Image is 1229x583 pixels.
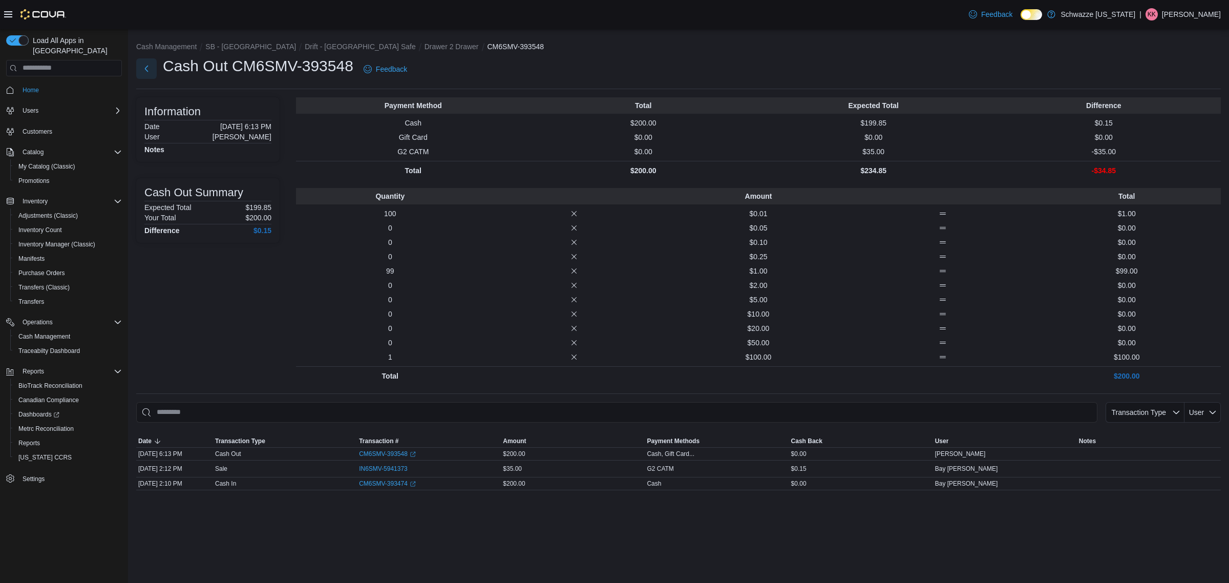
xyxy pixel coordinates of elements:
[14,281,74,294] a: Transfers (Classic)
[1148,8,1156,20] span: KK
[18,283,70,291] span: Transfers (Classic)
[410,481,416,487] svg: External link
[668,309,849,319] p: $10.00
[14,394,83,406] a: Canadian Compliance
[503,480,525,488] span: $200.00
[10,159,126,174] button: My Catalog (Classic)
[138,437,152,445] span: Date
[18,162,75,171] span: My Catalog (Classic)
[791,465,807,473] span: $0.15
[10,436,126,450] button: Reports
[531,118,757,128] p: $200.00
[14,175,54,187] a: Promotions
[300,266,480,276] p: 99
[760,147,987,157] p: $35.00
[220,122,271,131] p: [DATE] 6:13 PM
[503,437,526,445] span: Amount
[10,174,126,188] button: Promotions
[18,410,59,419] span: Dashboards
[1189,408,1204,417] span: User
[488,43,544,51] button: CM6SMV-393548
[359,437,398,445] span: Transaction #
[18,84,43,96] a: Home
[503,450,525,458] span: $200.00
[300,252,480,262] p: 0
[2,124,126,139] button: Customers
[1079,437,1096,445] span: Notes
[18,382,82,390] span: BioTrack Reconciliation
[205,43,296,51] button: SB - [GEOGRAPHIC_DATA]
[359,59,411,79] a: Feedback
[300,371,480,381] p: Total
[10,237,126,252] button: Inventory Manager (Classic)
[791,480,807,488] span: $0.00
[23,197,48,205] span: Inventory
[668,223,849,233] p: $0.05
[10,422,126,436] button: Metrc Reconciliation
[18,298,44,306] span: Transfers
[136,477,213,490] div: [DATE] 2:10 PM
[14,408,63,421] a: Dashboards
[1139,8,1141,20] p: |
[935,437,949,445] span: User
[10,209,126,223] button: Adjustments (Classic)
[10,252,126,266] button: Manifests
[789,435,933,447] button: Cash Back
[20,9,66,19] img: Cova
[1146,8,1158,20] div: Kyle Krueger
[760,165,987,176] p: $234.85
[300,209,480,219] p: 100
[376,64,407,74] span: Feedback
[18,195,52,207] button: Inventory
[18,146,48,158] button: Catalog
[2,315,126,329] button: Operations
[18,453,72,462] span: [US_STATE] CCRS
[14,238,122,251] span: Inventory Manager (Classic)
[668,280,849,290] p: $2.00
[215,437,265,445] span: Transaction Type
[18,177,50,185] span: Promotions
[305,43,416,51] button: Drift - [GEOGRAPHIC_DATA] Safe
[425,43,479,51] button: Drawer 2 Drawer
[300,118,526,128] p: Cash
[14,451,76,464] a: [US_STATE] CCRS
[14,423,122,435] span: Metrc Reconciliation
[23,367,44,376] span: Reports
[14,330,74,343] a: Cash Management
[18,240,95,248] span: Inventory Manager (Classic)
[215,450,241,458] p: Cash Out
[991,147,1217,157] p: -$35.00
[359,480,416,488] a: CM6SMV-393474External link
[991,132,1217,142] p: $0.00
[410,451,416,457] svg: External link
[23,318,53,326] span: Operations
[14,267,122,279] span: Purchase Orders
[136,58,157,79] button: Next
[1036,323,1217,334] p: $0.00
[1036,266,1217,276] p: $99.00
[2,103,126,118] button: Users
[359,450,416,458] a: CM6SMV-393548External link
[14,345,84,357] a: Traceabilty Dashboard
[760,100,987,111] p: Expected Total
[1036,309,1217,319] p: $0.00
[531,147,757,157] p: $0.00
[1036,209,1217,219] p: $1.00
[18,332,70,341] span: Cash Management
[991,165,1217,176] p: -$34.85
[1036,280,1217,290] p: $0.00
[18,125,122,138] span: Customers
[300,223,480,233] p: 0
[300,132,526,142] p: Gift Card
[668,352,849,362] p: $100.00
[136,402,1097,423] input: This is a search bar. As you type, the results lower in the page will automatically filter.
[14,408,122,421] span: Dashboards
[1036,252,1217,262] p: $0.00
[668,237,849,247] p: $0.10
[14,423,78,435] a: Metrc Reconciliation
[645,435,789,447] button: Payment Methods
[18,105,122,117] span: Users
[18,226,62,234] span: Inventory Count
[136,41,1221,54] nav: An example of EuiBreadcrumbs
[300,147,526,157] p: G2 CATM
